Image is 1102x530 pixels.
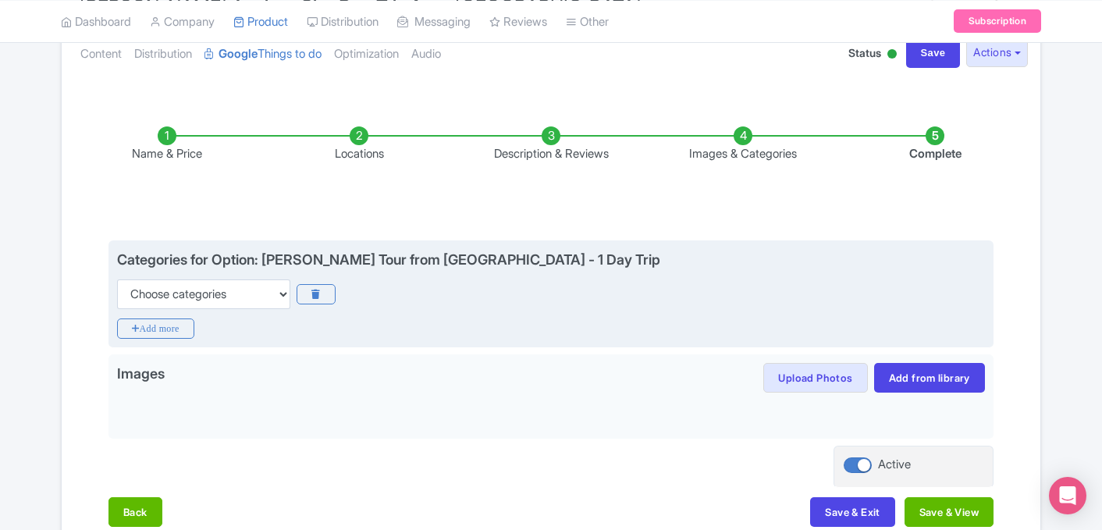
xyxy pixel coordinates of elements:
button: Save & Exit [810,497,894,527]
button: Actions [966,38,1028,67]
a: Audio [411,30,441,79]
a: Subscription [954,9,1041,33]
button: Upload Photos [763,363,867,393]
span: Status [848,44,881,61]
i: Add more [117,318,194,339]
div: Active [884,43,900,67]
button: Save & View [905,497,994,527]
button: Back [108,497,162,527]
li: Description & Reviews [455,126,647,163]
a: Add from library [874,363,985,393]
a: Distribution [134,30,192,79]
strong: Google [219,45,258,63]
input: Save [906,38,961,68]
li: Complete [839,126,1031,163]
span: Images [117,363,165,388]
a: Optimization [334,30,399,79]
li: Name & Price [71,126,263,163]
div: Categories for Option: [PERSON_NAME] Tour from [GEOGRAPHIC_DATA] - 1 Day Trip [117,251,660,268]
a: Content [80,30,122,79]
div: Open Intercom Messenger [1049,477,1086,514]
a: GoogleThings to do [204,30,322,79]
div: Active [878,456,911,474]
li: Locations [263,126,455,163]
li: Images & Categories [647,126,839,163]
